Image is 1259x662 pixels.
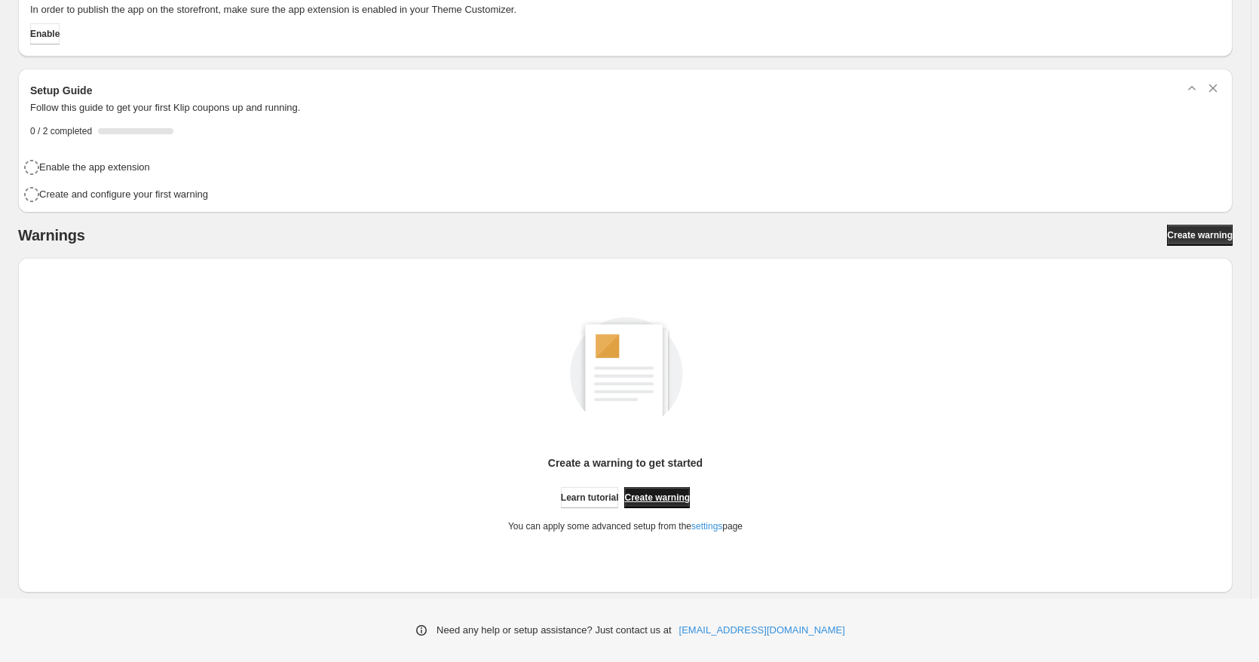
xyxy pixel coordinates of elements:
[561,492,619,504] span: Learn tutorial
[39,187,208,202] h4: Create and configure your first warning
[18,226,85,244] h2: Warnings
[30,28,60,40] span: Enable
[548,455,703,470] p: Create a warning to get started
[508,520,743,532] p: You can apply some advanced setup from the page
[679,623,845,638] a: [EMAIL_ADDRESS][DOMAIN_NAME]
[691,521,722,532] a: settings
[39,160,150,175] h4: Enable the app extension
[1167,229,1233,241] span: Create warning
[561,487,619,508] a: Learn tutorial
[1167,225,1233,246] a: Create warning
[30,2,1221,17] p: In order to publish the app on the storefront, make sure the app extension is enabled in your The...
[624,487,690,508] a: Create warning
[30,125,92,137] span: 0 / 2 completed
[30,100,1221,115] p: Follow this guide to get your first Klip coupons up and running.
[30,83,92,98] h3: Setup Guide
[624,492,690,504] span: Create warning
[30,23,60,44] button: Enable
